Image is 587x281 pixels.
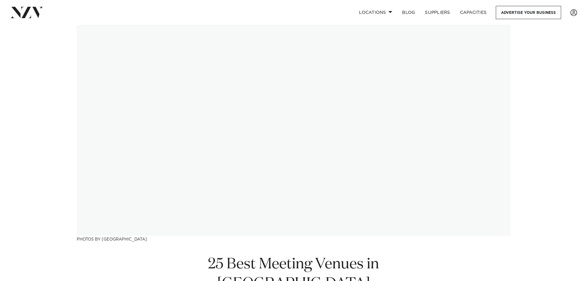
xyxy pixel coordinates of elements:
img: nzv-logo.png [10,7,43,18]
a: BLOG [397,6,420,19]
a: SUPPLIERS [420,6,455,19]
h3: Photos by [GEOGRAPHIC_DATA] [77,236,511,242]
a: Advertise your business [496,6,561,19]
a: Locations [354,6,397,19]
a: Capacities [455,6,492,19]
